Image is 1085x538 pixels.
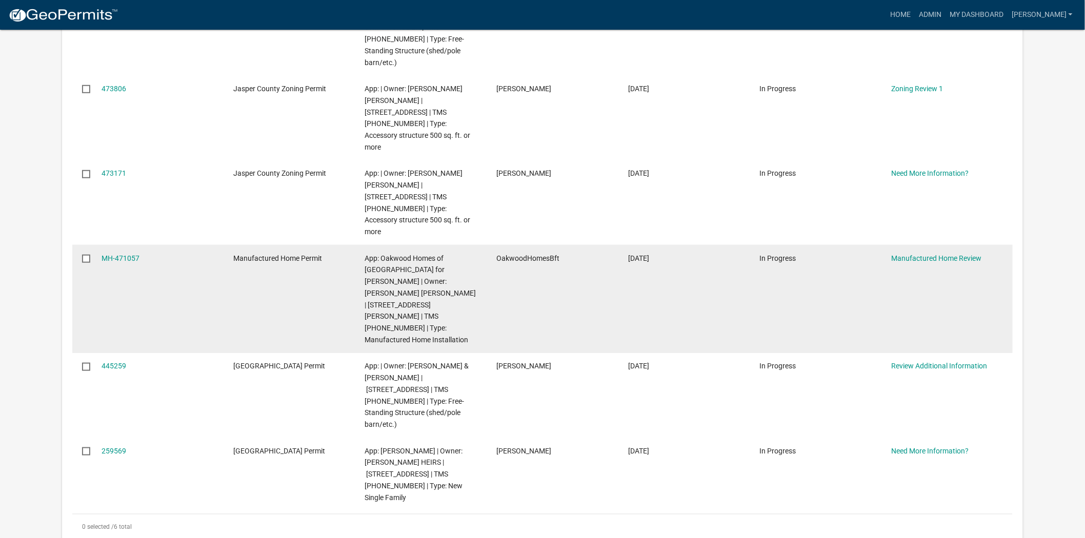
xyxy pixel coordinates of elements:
span: App: | Owner: PARKER JOSEPH CODY | 8565 PURRYSBURG RD | TMS 028-00-01-007 | Type: Accessory struc... [365,85,471,151]
span: In Progress [760,447,796,455]
a: Review Additional Information [891,362,987,370]
a: MH-471057 [102,254,139,262]
span: App: | Owner: NUNEZ PLACIDO SANCHEZ | 572 FREEDOM PKWY | TMS 039-00-04-038 | Type: Accessory stru... [365,169,471,236]
span: James Lawson [496,362,551,370]
span: Manufactured Home Permit [233,254,322,262]
span: App: Glen Frazier, Sr. | Owner: JAMES MARY HEIRS | 8463 SPEEDWAY BLVD | TMS 039-00-01-022 | Type:... [365,447,463,502]
span: Placido [496,169,551,177]
a: 473806 [102,85,126,93]
span: Joseph Cody Parker [496,85,551,93]
span: Jasper County Zoning Permit [233,85,326,93]
span: 05/15/2024 [628,447,649,455]
span: In Progress [760,169,796,177]
span: 09/04/2025 [628,85,649,93]
span: Jasper County Zoning Permit [233,169,326,177]
a: 259569 [102,447,126,455]
a: Zoning Review 1 [891,85,943,93]
span: App: | Owner: LAWSON JAMES & KATHRYN JTWROS | 499 OAK PARK RD | TMS 046-00-06-040 | Type: Free-St... [365,362,469,428]
a: Admin [915,5,946,25]
span: 09/03/2025 [628,169,649,177]
span: OakwoodHomesBft [496,254,559,262]
span: In Progress [760,254,796,262]
a: [PERSON_NAME] [1008,5,1077,25]
span: Glen Frazier, Sr. [496,447,551,455]
a: Home [886,5,915,25]
span: 07/04/2025 [628,362,649,370]
a: 473171 [102,169,126,177]
span: 08/29/2025 [628,254,649,262]
span: In Progress [760,85,796,93]
a: Need More Information? [891,447,969,455]
span: 0 selected / [82,524,114,531]
a: My Dashboard [946,5,1008,25]
span: App: Oakwood Homes of Beaufort for francisco zavala | Owner: VASQUEZ JOSE FELICITO CANALES | 205 ... [365,254,476,344]
span: In Progress [760,362,796,370]
span: Jasper County Building Permit [233,447,325,455]
a: Manufactured Home Review [891,254,981,262]
span: Jasper County Building Permit [233,362,325,370]
a: 445259 [102,362,126,370]
a: Need More Information? [891,169,969,177]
